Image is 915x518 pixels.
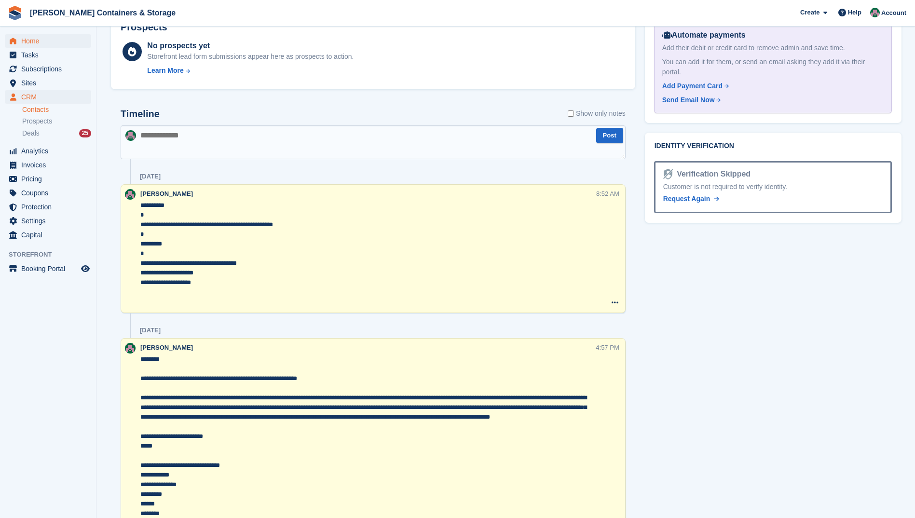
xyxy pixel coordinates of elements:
[5,144,91,158] a: menu
[8,6,22,20] img: stora-icon-8386f47178a22dfd0bd8f6a31ec36ba5ce8667c1dd55bd0f319d3a0aa187defe.svg
[21,186,79,200] span: Coupons
[596,343,619,352] div: 4:57 PM
[5,34,91,48] a: menu
[5,48,91,62] a: menu
[663,182,883,192] div: Customer is not required to verify identity.
[5,200,91,214] a: menu
[147,66,354,76] a: Learn More
[662,43,884,53] div: Add their debit or credit card to remove admin and save time.
[5,172,91,186] a: menu
[21,34,79,48] span: Home
[21,200,79,214] span: Protection
[21,90,79,104] span: CRM
[79,129,91,137] div: 25
[662,95,715,105] div: Send Email Now
[568,109,626,119] label: Show only notes
[80,263,91,274] a: Preview store
[140,173,161,180] div: [DATE]
[21,262,79,275] span: Booking Portal
[800,8,819,17] span: Create
[662,81,723,91] div: Add Payment Card
[5,62,91,76] a: menu
[22,116,91,126] a: Prospects
[662,29,884,41] div: Automate payments
[140,327,161,334] div: [DATE]
[21,62,79,76] span: Subscriptions
[22,117,52,126] span: Prospects
[22,129,40,138] span: Deals
[5,90,91,104] a: menu
[125,130,136,141] img: Julia Marcham
[21,172,79,186] span: Pricing
[5,186,91,200] a: menu
[21,228,79,242] span: Capital
[5,158,91,172] a: menu
[5,228,91,242] a: menu
[147,52,354,62] div: Storefront lead form submissions appear here as prospects to action.
[140,190,193,197] span: [PERSON_NAME]
[125,189,136,200] img: Julia Marcham
[568,109,574,119] input: Show only notes
[147,66,183,76] div: Learn More
[21,76,79,90] span: Sites
[26,5,179,21] a: [PERSON_NAME] Containers & Storage
[870,8,880,17] img: Julia Marcham
[147,40,354,52] div: No prospects yet
[5,214,91,228] a: menu
[662,57,884,77] div: You can add it for them, or send an email asking they add it via their portal.
[140,344,193,351] span: [PERSON_NAME]
[596,189,619,198] div: 8:52 AM
[655,142,892,150] h2: Identity verification
[662,81,880,91] a: Add Payment Card
[881,8,906,18] span: Account
[663,195,710,203] span: Request Again
[121,22,167,33] h2: Prospects
[21,48,79,62] span: Tasks
[22,105,91,114] a: Contacts
[848,8,861,17] span: Help
[5,76,91,90] a: menu
[125,343,136,354] img: Julia Marcham
[663,169,673,179] img: Identity Verification Ready
[5,262,91,275] a: menu
[9,250,96,259] span: Storefront
[21,144,79,158] span: Analytics
[21,158,79,172] span: Invoices
[596,128,623,144] button: Post
[21,214,79,228] span: Settings
[22,128,91,138] a: Deals 25
[673,168,751,180] div: Verification Skipped
[121,109,160,120] h2: Timeline
[663,194,719,204] a: Request Again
